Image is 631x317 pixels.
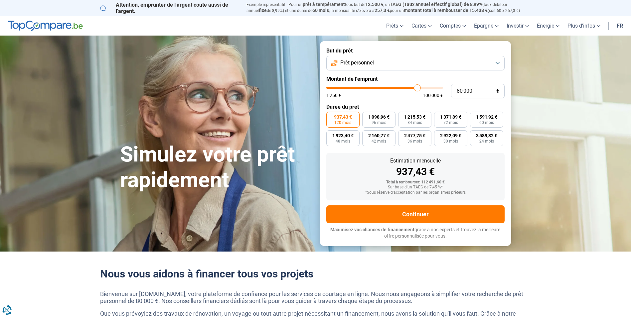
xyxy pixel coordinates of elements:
[326,48,505,54] label: But du prêt
[365,2,384,7] span: 12.500 €
[100,290,531,305] p: Bienvenue sur [DOMAIN_NAME], votre plateforme de confiance pour les services de courtage en ligne...
[423,93,443,98] span: 100 000 €
[375,8,390,13] span: 257,3 €
[443,121,458,125] span: 72 mois
[404,8,488,13] span: montant total à rembourser de 15.438 €
[476,133,497,138] span: 3 589,32 €
[440,133,461,138] span: 2 922,09 €
[100,2,238,14] p: Attention, emprunter de l'argent coûte aussi de l'argent.
[326,104,505,110] label: Durée du prêt
[326,56,505,70] button: Prêt personnel
[503,16,533,36] a: Investir
[334,121,351,125] span: 120 mois
[332,133,354,138] span: 1 923,40 €
[479,139,494,143] span: 24 mois
[404,133,425,138] span: 2 477,75 €
[326,205,505,223] button: Continuer
[440,115,461,119] span: 1 371,89 €
[332,167,499,177] div: 937,43 €
[336,139,350,143] span: 48 mois
[382,16,407,36] a: Prêts
[326,227,505,240] p: grâce à nos experts et trouvez la meilleure offre personnalisée pour vous.
[259,8,267,13] span: fixe
[100,267,531,280] h2: Nous vous aidons à financer tous vos projets
[443,139,458,143] span: 30 mois
[326,76,505,82] label: Montant de l'emprunt
[120,142,312,193] h1: Simulez votre prêt rapidement
[332,185,499,190] div: Sur base d'un TAEG de 7,45 %*
[340,59,374,66] span: Prêt personnel
[404,115,425,119] span: 1 215,53 €
[372,139,386,143] span: 42 mois
[407,16,436,36] a: Cartes
[533,16,563,36] a: Énergie
[470,16,503,36] a: Épargne
[496,88,499,94] span: €
[8,21,83,31] img: TopCompare
[330,227,414,232] span: Maximisez vos chances de financement
[326,93,341,98] span: 1 250 €
[334,115,352,119] span: 937,43 €
[332,180,499,185] div: Total à rembourser: 112 491,60 €
[332,190,499,195] div: *Sous réserve d'acceptation par les organismes prêteurs
[372,121,386,125] span: 96 mois
[479,121,494,125] span: 60 mois
[407,121,422,125] span: 84 mois
[312,8,329,13] span: 60 mois
[368,115,390,119] span: 1 098,96 €
[332,158,499,163] div: Estimation mensuelle
[563,16,604,36] a: Plus d'infos
[436,16,470,36] a: Comptes
[613,16,627,36] a: fr
[407,139,422,143] span: 36 mois
[303,2,345,7] span: prêt à tempérament
[390,2,482,7] span: TAEG (Taux annuel effectif global) de 8,99%
[246,2,531,14] p: Exemple représentatif : Pour un tous but de , un (taux débiteur annuel de 8,99%) et une durée de ...
[368,133,390,138] span: 2 160,77 €
[476,115,497,119] span: 1 591,92 €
